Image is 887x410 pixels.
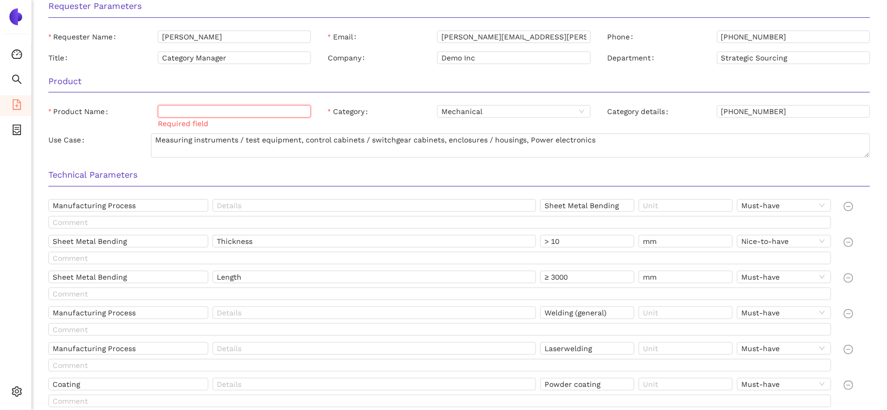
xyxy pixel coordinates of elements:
[717,52,870,64] input: Department
[639,235,733,248] input: Unit
[741,200,827,211] span: Must-have
[608,52,659,64] label: Department
[437,30,590,43] input: Email
[328,30,360,43] label: Email
[844,309,853,319] span: minus-circle
[741,378,827,390] span: Must-have
[844,202,853,211] span: minus-circle
[540,199,634,212] input: Value
[158,52,311,64] input: Title
[48,378,208,391] input: Name
[639,271,733,283] input: Unit
[213,271,536,283] input: Details
[48,168,870,182] h3: Technical Parameters
[12,70,22,91] span: search
[441,106,586,117] span: Mechanical
[48,288,831,300] input: Comment
[12,383,22,404] span: setting
[844,273,853,283] span: minus-circle
[717,30,870,43] input: Phone
[608,30,638,43] label: Phone
[437,52,590,64] input: Company
[48,105,112,118] label: Product Name
[48,395,831,407] input: Comment
[48,52,72,64] label: Title
[540,271,634,283] input: Value
[540,342,634,355] input: Value
[213,378,536,391] input: Details
[844,238,853,247] span: minus-circle
[48,216,831,229] input: Comment
[12,45,22,66] span: dashboard
[48,75,870,88] h3: Product
[158,105,311,118] input: Product Name
[639,306,733,319] input: Unit
[717,105,870,118] input: Category details
[48,30,120,43] label: Requester Name
[844,345,853,354] span: minus-circle
[639,378,733,391] input: Unit
[48,359,831,372] input: Comment
[328,105,371,118] label: Category
[639,342,733,355] input: Unit
[48,306,208,319] input: Name
[608,105,673,118] label: Category details
[639,199,733,212] input: Unit
[12,96,22,117] span: file-add
[12,121,22,142] span: container
[741,235,827,247] span: Nice-to-have
[844,381,853,390] span: minus-circle
[213,342,536,355] input: Details
[741,343,827,354] span: Must-have
[48,134,88,146] label: Use Case
[48,199,208,212] input: Name
[213,235,536,248] input: Details
[741,271,827,283] span: Must-have
[48,323,831,336] input: Comment
[48,271,208,283] input: Name
[48,252,831,264] input: Comment
[741,307,827,319] span: Must-have
[328,52,369,64] label: Company
[540,235,634,248] input: Value
[151,134,870,158] textarea: Use Case
[7,8,24,25] img: Logo
[540,378,634,391] input: Value
[213,199,536,212] input: Details
[158,30,311,43] input: Requester Name
[48,342,208,355] input: Name
[48,235,208,248] input: Name
[213,306,536,319] input: Details
[540,306,634,319] input: Value
[158,118,311,129] div: Required field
